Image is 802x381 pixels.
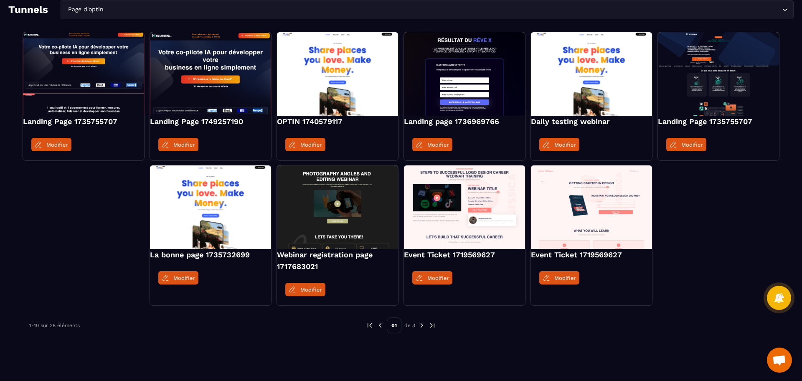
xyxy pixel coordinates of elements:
[31,138,71,151] a: Modifier
[300,142,322,148] span: Modifier
[173,142,195,148] span: Modifier
[658,116,779,127] h4: Landing Page 1735755707
[681,142,703,148] span: Modifier
[66,5,105,14] span: Page d'optin
[404,165,525,249] img: image
[23,116,144,127] h4: Landing Page 1735755707
[376,322,384,329] img: prev
[427,142,449,148] span: Modifier
[300,287,322,293] span: Modifier
[539,271,579,284] a: Modifier
[46,142,68,148] span: Modifier
[531,116,652,127] h4: Daily testing webinar
[429,322,436,329] img: next
[277,249,398,272] h4: Webinar registration page 1717683021
[173,275,195,281] span: Modifier
[158,138,198,151] a: Modifier
[554,275,576,281] span: Modifier
[404,322,415,329] p: de 3
[427,275,449,281] span: Modifier
[8,1,48,18] h2: Tunnels
[418,322,426,329] img: next
[539,138,579,151] a: Modifier
[404,249,525,261] h4: Event Ticket 1719569627
[150,32,271,116] img: image
[554,142,576,148] span: Modifier
[105,5,780,14] input: Search for option
[150,249,271,261] h4: La bonne page 1735732699
[277,116,398,127] h4: OPTIN 1740579117
[23,32,144,116] img: image
[285,138,325,151] a: Modifier
[412,138,452,151] a: Modifier
[404,116,525,127] h4: Landing page 1736969766
[158,271,198,284] a: Modifier
[277,165,398,249] img: image
[277,32,398,116] img: image
[29,323,80,328] p: 1-10 sur 28 éléments
[366,322,373,329] img: prev
[404,32,525,116] img: image
[767,348,792,373] div: Mở cuộc trò chuyện
[150,116,271,127] h4: Landing Page 1749257190
[531,165,652,249] img: image
[150,165,271,249] img: image
[387,317,401,333] p: 01
[285,283,325,296] a: Modifier
[531,32,652,116] img: image
[666,138,706,151] a: Modifier
[531,249,652,261] h4: Event Ticket 1719569627
[658,32,779,116] img: image
[412,271,452,284] a: Modifier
